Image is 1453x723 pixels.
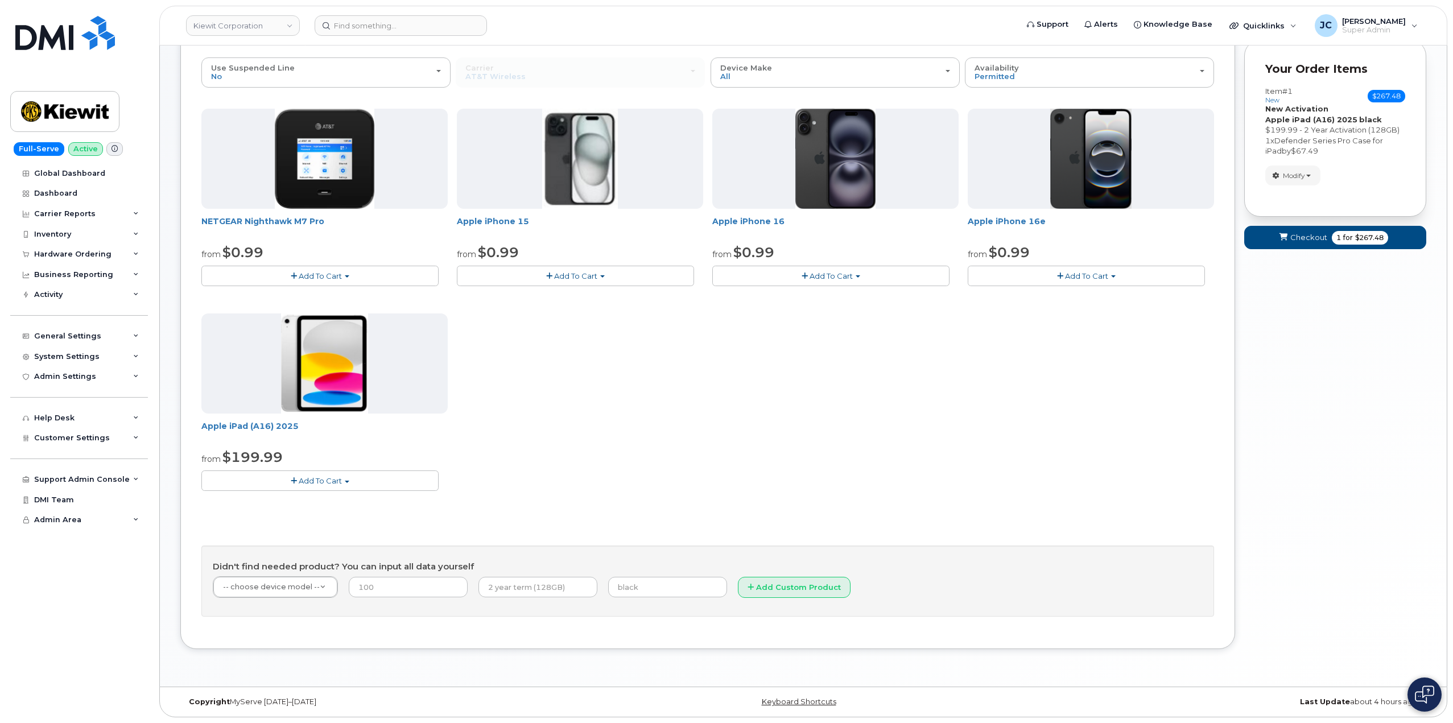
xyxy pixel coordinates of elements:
[1244,226,1426,249] button: Checkout 1 for $267.48
[478,577,597,597] input: 2 year term (128GB)
[201,216,324,226] a: NETGEAR Nighthawk M7 Pro
[275,109,375,209] img: nighthawk_m7_pro.png
[1065,271,1108,280] span: Add To Cart
[213,577,337,597] a: -- choose device model --
[1415,685,1434,704] img: Open chat
[1265,136,1383,156] span: Defender Series Pro Case for iPad
[180,697,596,707] div: MyServe [DATE]–[DATE]
[1265,115,1357,124] strong: Apple iPad (A16) 2025
[1300,697,1350,706] strong: Last Update
[1094,19,1118,30] span: Alerts
[1265,136,1270,145] span: 1
[712,249,732,259] small: from
[457,266,694,286] button: Add To Cart
[968,266,1205,286] button: Add To Cart
[186,15,300,36] a: Kiewit Corporation
[711,57,960,87] button: Device Make All
[201,216,448,238] div: NETGEAR Nighthawk M7 Pro
[720,63,772,72] span: Device Make
[1307,14,1426,37] div: Jene Cook
[1342,26,1406,35] span: Super Admin
[810,271,853,280] span: Add To Cart
[1265,87,1293,104] h3: Item
[1050,109,1132,209] img: iphone16e.png
[968,216,1214,238] div: Apple iPhone 16e
[712,216,959,238] div: Apple iPhone 16
[975,63,1019,72] span: Availability
[1265,135,1405,156] div: x by
[1355,233,1384,243] span: $267.48
[201,249,221,259] small: from
[1282,86,1293,96] span: #1
[1265,61,1405,77] p: Your Order Items
[201,420,448,443] div: Apple iPad (A16) 2025
[1341,233,1355,243] span: for
[211,72,222,81] span: No
[968,216,1046,226] a: Apple iPhone 16e
[201,266,439,286] button: Add To Cart
[222,244,263,261] span: $0.99
[762,697,836,706] a: Keyboard Shortcuts
[608,577,727,597] input: black
[1076,13,1126,36] a: Alerts
[1011,697,1426,707] div: about 4 hours ago
[720,72,730,81] span: All
[733,244,774,261] span: $0.99
[349,577,468,597] input: 100
[1320,19,1332,32] span: JC
[1037,19,1068,30] span: Support
[201,470,439,490] button: Add To Cart
[1342,16,1406,26] span: [PERSON_NAME]
[1144,19,1212,30] span: Knowledge Base
[457,216,529,226] a: Apple iPhone 15
[1336,233,1341,243] span: 1
[1019,13,1076,36] a: Support
[795,109,876,209] img: iphone_16_plus.png
[1265,125,1405,135] div: $199.99 - 2 Year Activation (128GB)
[222,449,283,465] span: $199.99
[457,216,703,238] div: Apple iPhone 15
[554,271,597,280] span: Add To Cart
[201,454,221,464] small: from
[478,244,519,261] span: $0.99
[542,109,618,209] img: iphone15.jpg
[299,271,342,280] span: Add To Cart
[1368,90,1405,102] span: $267.48
[189,697,230,706] strong: Copyright
[315,15,487,36] input: Find something...
[1243,21,1285,30] span: Quicklinks
[201,421,299,431] a: Apple iPad (A16) 2025
[965,57,1214,87] button: Availability Permitted
[1283,171,1305,181] span: Modify
[1126,13,1220,36] a: Knowledge Base
[201,57,451,87] button: Use Suspended Line No
[223,582,320,591] span: -- choose device model --
[299,476,342,485] span: Add To Cart
[457,249,476,259] small: from
[712,266,950,286] button: Add To Cart
[211,63,295,72] span: Use Suspended Line
[738,577,851,598] button: Add Custom Product
[1291,146,1318,155] span: $67.49
[1265,166,1320,185] button: Modify
[1221,14,1305,37] div: Quicklinks
[968,249,987,259] small: from
[712,216,785,226] a: Apple iPhone 16
[975,72,1015,81] span: Permitted
[1265,104,1328,113] strong: New Activation
[1359,115,1382,124] strong: black
[213,562,1203,572] h4: Didn't find needed product? You can input all data yourself
[1290,232,1327,243] span: Checkout
[281,313,368,414] img: iPad_A16.PNG
[989,244,1030,261] span: $0.99
[1265,96,1279,104] small: new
